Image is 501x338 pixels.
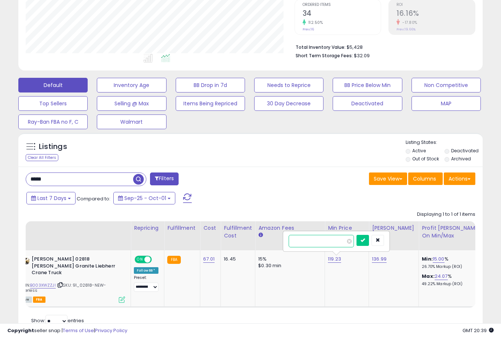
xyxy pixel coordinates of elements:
[113,192,175,204] button: Sep-25 - Oct-01
[333,78,402,92] button: BB Price Below Min
[176,78,245,92] button: BB Drop in 7d
[408,172,443,185] button: Columns
[203,224,217,232] div: Cost
[372,255,387,263] a: 136.99
[422,273,435,280] b: Max:
[451,148,479,154] label: Deactivated
[422,264,483,269] p: 26.70% Markup (ROI)
[422,224,485,240] div: Profit [PERSON_NAME] on Min/Max
[417,211,475,218] div: Displaying 1 to 1 of 1 items
[134,224,161,232] div: Repricing
[396,27,416,32] small: Prev: 19.66%
[372,224,416,232] div: [PERSON_NAME]
[15,282,106,293] span: | SKU: 91_02818-NEW-stickerless
[258,262,319,269] div: $0.30 min
[412,96,481,111] button: MAP
[254,96,323,111] button: 30 Day Decrease
[97,115,166,129] button: Walmart
[176,96,245,111] button: Items Being Repriced
[412,156,439,162] label: Out of Stock
[37,195,66,202] span: Last 7 Days
[258,224,322,232] div: Amazon Fees
[451,156,471,162] label: Archived
[151,257,162,263] span: OFF
[306,20,323,25] small: 112.50%
[134,267,158,274] div: Follow BB *
[124,195,166,202] span: Sep-25 - Oct-01
[31,317,84,324] span: Show: entries
[296,42,470,51] li: $5,428
[7,327,34,334] strong: Copyright
[369,172,407,185] button: Save View
[419,221,489,250] th: The percentage added to the cost of goods (COGS) that forms the calculator for Min & Max prices.
[150,172,179,185] button: Filters
[328,224,366,232] div: Min Price
[77,195,110,202] span: Compared to:
[39,142,67,152] h5: Listings
[97,96,166,111] button: Selling @ Max
[18,96,88,111] button: Top Sellers
[63,327,94,334] a: Terms of Use
[444,172,475,185] button: Actions
[95,327,127,334] a: Privacy Policy
[333,96,402,111] button: Deactivated
[400,20,417,25] small: -17.80%
[435,273,448,280] a: 24.07
[254,78,323,92] button: Needs to Reprice
[406,139,483,146] p: Listing States:
[303,3,381,7] span: Ordered Items
[33,297,45,303] span: FBA
[167,224,197,232] div: Fulfillment
[7,327,127,334] div: seller snap | |
[422,255,433,262] b: Min:
[224,224,252,240] div: Fulfillment Cost
[134,275,158,292] div: Preset:
[18,78,88,92] button: Default
[258,232,263,239] small: Amazon Fees.
[18,115,88,129] button: Ray-Ban FBA no F, C
[296,44,345,50] b: Total Inventory Value:
[303,27,314,32] small: Prev: 16
[26,192,76,204] button: Last 7 Days
[328,255,341,263] a: 119.23
[396,3,475,7] span: ROI
[32,256,121,278] b: [PERSON_NAME] 02818 [PERSON_NAME] Granite Liebherr Crane Truck
[422,273,483,287] div: %
[462,327,494,334] span: 2025-10-9 20:39 GMT
[97,78,166,92] button: Inventory Age
[224,256,249,262] div: 16.45
[396,9,475,19] h2: 16.16%
[433,255,445,263] a: 15.00
[412,78,481,92] button: Non Competitive
[303,9,381,19] h2: 34
[30,282,56,288] a: B003XWZZJI
[167,256,181,264] small: FBA
[296,52,353,59] b: Short Term Storage Fees:
[413,175,436,182] span: Columns
[412,148,426,154] label: Active
[354,52,370,59] span: $32.09
[422,256,483,269] div: %
[203,255,215,263] a: 67.01
[258,256,319,262] div: 15%
[15,256,125,302] div: ASIN:
[13,224,128,232] div: Title
[422,281,483,287] p: 49.22% Markup (ROI)
[26,154,58,161] div: Clear All Filters
[135,257,145,263] span: ON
